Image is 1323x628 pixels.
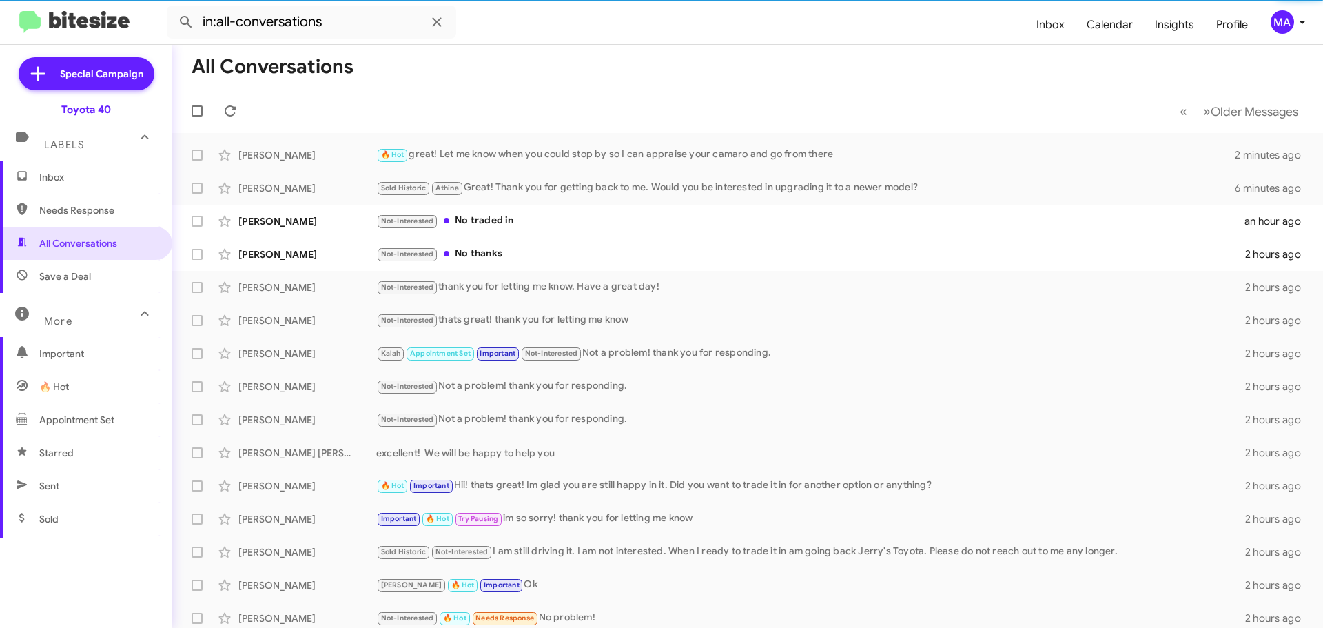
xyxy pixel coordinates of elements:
div: I am still driving it. I am not interested. When I ready to trade it in am going back Jerry's Toy... [376,544,1245,560]
div: Great! Thank you for getting back to me. Would you be interested in upgrading it to a newer model? [376,180,1235,196]
div: Not a problem! thank you for responding. [376,378,1245,394]
a: Profile [1205,5,1259,45]
div: [PERSON_NAME] [238,347,376,361]
div: [PERSON_NAME] [238,380,376,394]
div: im so sorry! thank you for letting me know [376,511,1245,527]
span: Special Campaign [60,67,143,81]
span: Sent [39,479,59,493]
a: Insights [1144,5,1205,45]
span: Not-Interested [381,614,434,622]
div: [PERSON_NAME] [238,181,376,195]
div: 6 minutes ago [1235,181,1312,195]
span: Appointment Set [39,413,114,427]
span: Appointment Set [410,349,471,358]
span: More [44,315,72,327]
span: Save a Deal [39,270,91,283]
div: [PERSON_NAME] [238,148,376,162]
div: 2 hours ago [1245,545,1312,559]
h1: All Conversations [192,56,353,78]
div: 2 hours ago [1245,281,1312,294]
span: Athina [435,183,459,192]
span: All Conversations [39,236,117,250]
span: 🔥 Hot [381,150,404,159]
div: 2 hours ago [1245,314,1312,327]
div: an hour ago [1244,214,1312,228]
div: Ok [376,577,1245,593]
span: Not-Interested [381,216,434,225]
div: [PERSON_NAME] [238,479,376,493]
div: [PERSON_NAME] [238,545,376,559]
div: [PERSON_NAME] [238,578,376,592]
div: Not a problem! thank you for responding. [376,412,1245,427]
span: Not-Interested [381,316,434,325]
span: Needs Response [39,203,156,217]
span: Important [39,347,156,361]
span: « [1180,103,1187,120]
span: Not-Interested [381,382,434,391]
div: excellent! We will be happy to help you [376,446,1245,460]
nav: Page navigation example [1172,97,1306,125]
span: Not-Interested [525,349,578,358]
span: 🔥 Hot [39,380,69,394]
div: [PERSON_NAME] [238,314,376,327]
span: Important [484,580,520,589]
button: Next [1195,97,1306,125]
span: Labels [44,139,84,151]
span: Sold [39,512,59,526]
span: Not-Interested [381,283,434,292]
span: Sold Historic [381,183,427,192]
div: [PERSON_NAME] [238,512,376,526]
div: 2 hours ago [1245,446,1312,460]
div: [PERSON_NAME] [PERSON_NAME] [238,446,376,460]
div: thank you for letting me know. Have a great day! [376,279,1245,295]
span: Sold Historic [381,547,427,556]
div: 2 hours ago [1245,479,1312,493]
div: 2 hours ago [1245,380,1312,394]
div: Hii! thats great! Im glad you are still happy in it. Did you want to trade it in for another opti... [376,478,1245,494]
div: 2 hours ago [1245,578,1312,592]
span: Kalah [381,349,401,358]
a: Inbox [1025,5,1076,45]
div: Not a problem! thank you for responding. [376,345,1245,361]
span: Try Pausing [458,514,498,523]
div: 2 hours ago [1245,347,1312,361]
span: Important [480,349,515,358]
span: Not-Interested [435,547,489,556]
div: No thanks [376,246,1245,262]
span: 🔥 Hot [381,481,404,490]
div: [PERSON_NAME] [238,413,376,427]
div: 2 hours ago [1245,413,1312,427]
span: Starred [39,446,74,460]
span: 🔥 Hot [426,514,449,523]
button: MA [1259,10,1308,34]
div: No traded in [376,213,1244,229]
div: 2 hours ago [1245,247,1312,261]
div: thats great! thank you for letting me know [376,312,1245,328]
div: Toyota 40 [61,103,111,117]
span: » [1203,103,1211,120]
span: Important [381,514,417,523]
span: Important [413,481,449,490]
div: [PERSON_NAME] [238,281,376,294]
div: [PERSON_NAME] [238,611,376,625]
span: Needs Response [475,614,534,622]
span: [PERSON_NAME] [381,580,442,589]
div: 2 hours ago [1245,512,1312,526]
div: [PERSON_NAME] [238,214,376,228]
div: MA [1271,10,1294,34]
input: Search [167,6,456,39]
span: 🔥 Hot [443,614,466,622]
a: Calendar [1076,5,1144,45]
button: Previous [1171,97,1196,125]
div: No problem! [376,610,1245,626]
span: Inbox [39,170,156,184]
div: 2 hours ago [1245,611,1312,625]
span: 🔥 Hot [451,580,475,589]
span: Older Messages [1211,104,1298,119]
span: Not-Interested [381,415,434,424]
a: Special Campaign [19,57,154,90]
